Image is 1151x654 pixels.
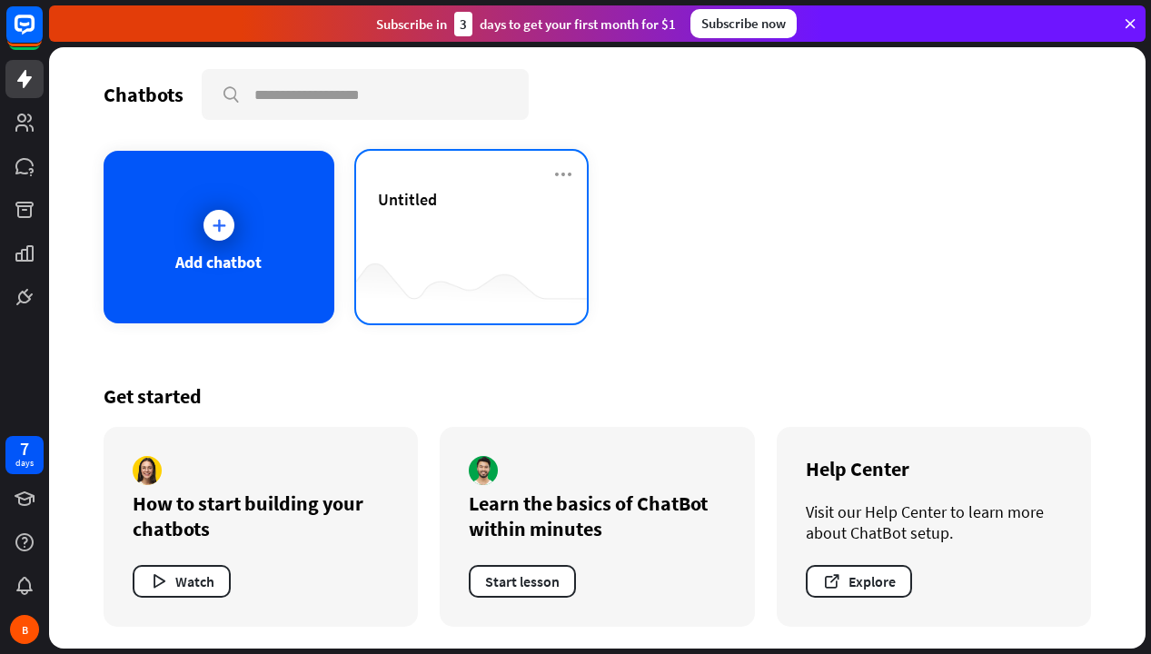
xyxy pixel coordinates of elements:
[378,189,437,210] span: Untitled
[806,456,1062,481] div: Help Center
[10,615,39,644] div: B
[15,457,34,470] div: days
[454,12,472,36] div: 3
[469,490,725,541] div: Learn the basics of ChatBot within minutes
[5,436,44,474] a: 7 days
[20,441,29,457] div: 7
[806,501,1062,543] div: Visit our Help Center to learn more about ChatBot setup.
[15,7,69,62] button: Open LiveChat chat widget
[104,383,1091,409] div: Get started
[133,565,231,598] button: Watch
[690,9,797,38] div: Subscribe now
[175,252,262,272] div: Add chatbot
[104,82,184,107] div: Chatbots
[133,456,162,485] img: author
[376,12,676,36] div: Subscribe in days to get your first month for $1
[469,565,576,598] button: Start lesson
[133,490,389,541] div: How to start building your chatbots
[469,456,498,485] img: author
[806,565,912,598] button: Explore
